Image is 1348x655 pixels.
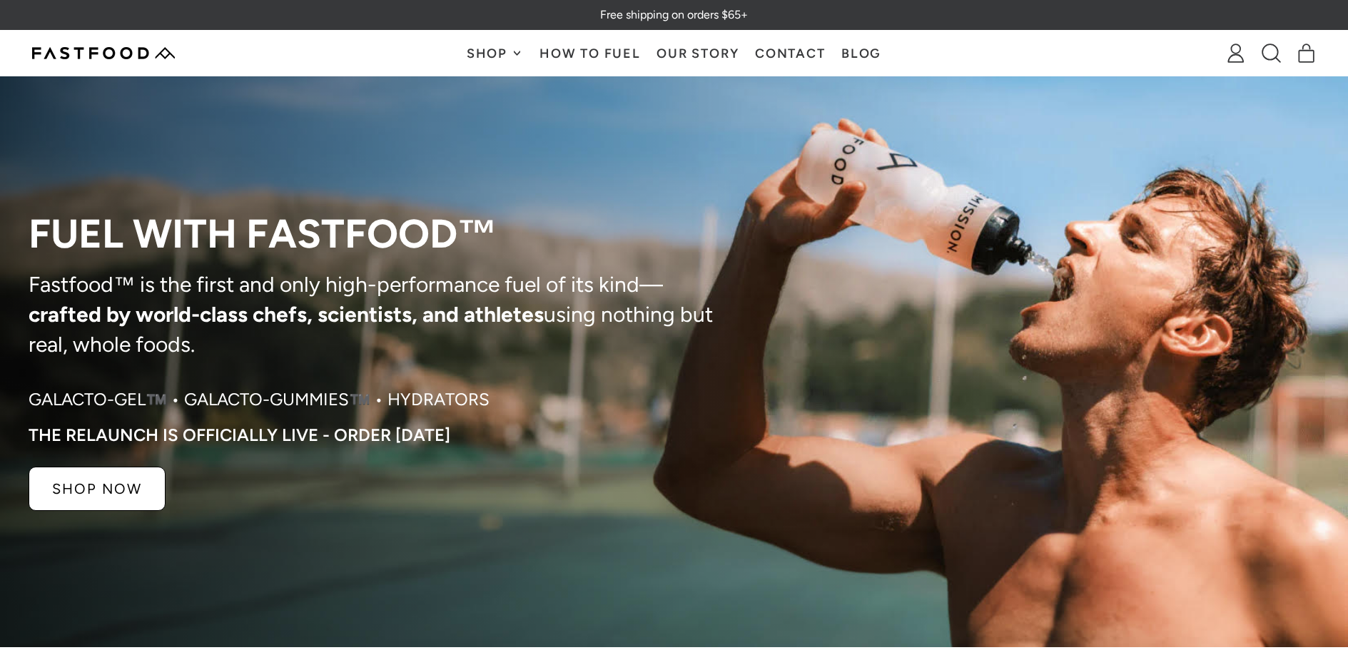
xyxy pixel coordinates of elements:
a: How To Fuel [532,31,649,76]
a: Our Story [649,31,747,76]
p: Fuel with Fastfood™ [29,213,714,255]
a: Contact [747,31,833,76]
p: SHOP NOW [52,482,142,496]
strong: crafted by world-class chefs, scientists, and athletes [29,301,544,327]
p: The RELAUNCH IS OFFICIALLY LIVE - ORDER [DATE] [29,425,450,445]
a: Blog [833,31,890,76]
button: Shop [458,31,531,76]
span: Shop [467,47,511,60]
img: Fastfood [32,47,175,59]
p: Fastfood™ is the first and only high-performance fuel of its kind— using nothing but real, whole ... [29,270,714,360]
a: SHOP NOW [29,467,166,511]
p: Galacto-Gel™️ • Galacto-Gummies™️ • Hydrators [29,388,490,411]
